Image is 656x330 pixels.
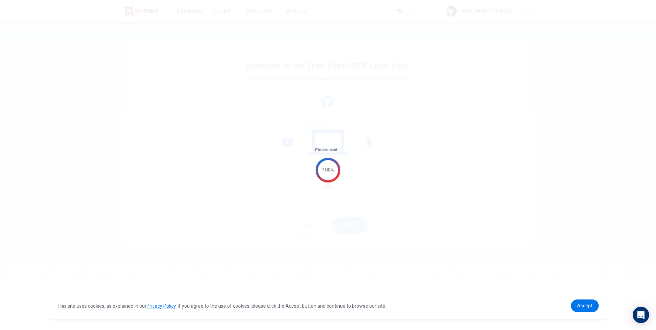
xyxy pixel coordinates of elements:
a: Privacy Policy [147,303,176,309]
div: cookieconsent [49,293,607,319]
a: dismiss cookie message [571,299,599,312]
div: Open Intercom Messenger [633,307,649,323]
div: 100% [322,166,334,174]
span: Accept [577,303,593,308]
span: Please wait... [315,148,341,152]
span: This site uses cookies, as explained in our . If you agree to the use of cookies, please click th... [57,303,386,309]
